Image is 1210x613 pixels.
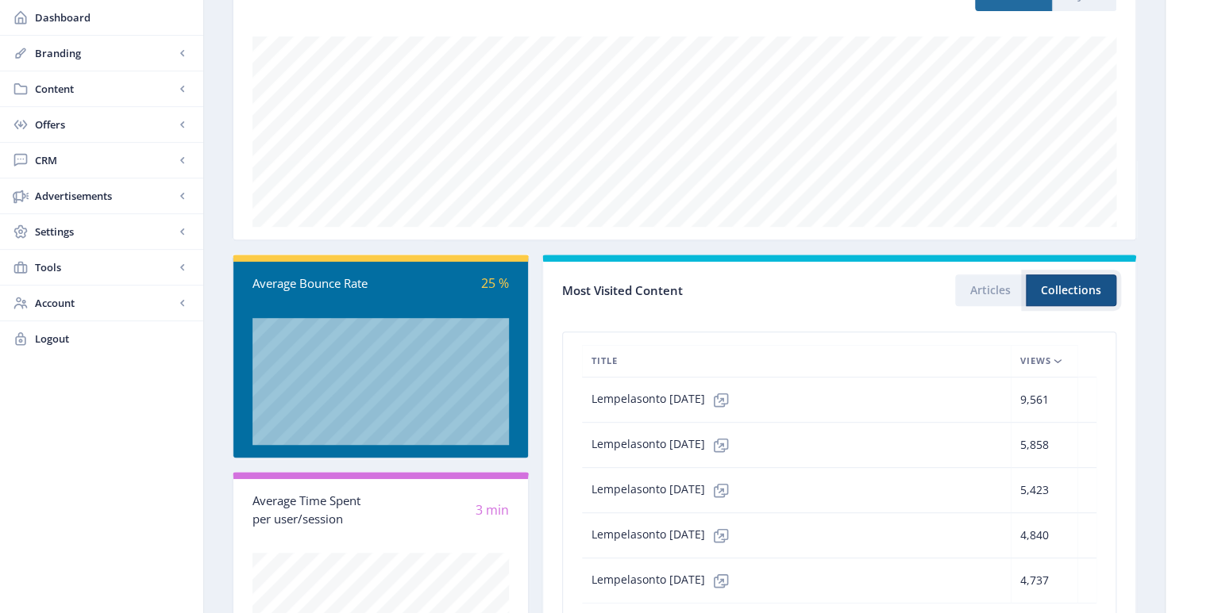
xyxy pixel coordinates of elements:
span: Lempelasonto [DATE] [592,474,737,506]
span: Advertisements [35,188,175,204]
button: Collections [1026,274,1116,306]
span: Settings [35,224,175,239]
span: 5,858 [1020,435,1049,454]
span: Logout [35,331,191,347]
span: Views [1020,351,1051,370]
span: 4,840 [1020,526,1049,545]
span: Tools [35,259,175,275]
span: Offers [35,117,175,132]
span: Lempelasonto [DATE] [592,565,737,596]
div: Average Bounce Rate [252,274,381,293]
span: Lempelasonto [DATE] [592,519,737,551]
span: 5,423 [1020,481,1049,500]
button: Articles [955,274,1026,306]
span: Lempelasonto [DATE] [592,429,737,461]
span: CRM [35,152,175,168]
span: Branding [35,45,175,61]
span: Content [35,81,175,97]
span: Account [35,295,175,311]
span: 25 % [481,274,509,292]
span: Dashboard [35,10,191,25]
span: 4,737 [1020,571,1049,590]
div: Most Visited Content [562,278,839,303]
span: 9,561 [1020,390,1049,409]
div: Average Time Spent per user/session [252,492,381,527]
span: Title [592,351,618,370]
span: Lempelasonto [DATE] [592,384,737,416]
div: 3 min [381,501,510,519]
